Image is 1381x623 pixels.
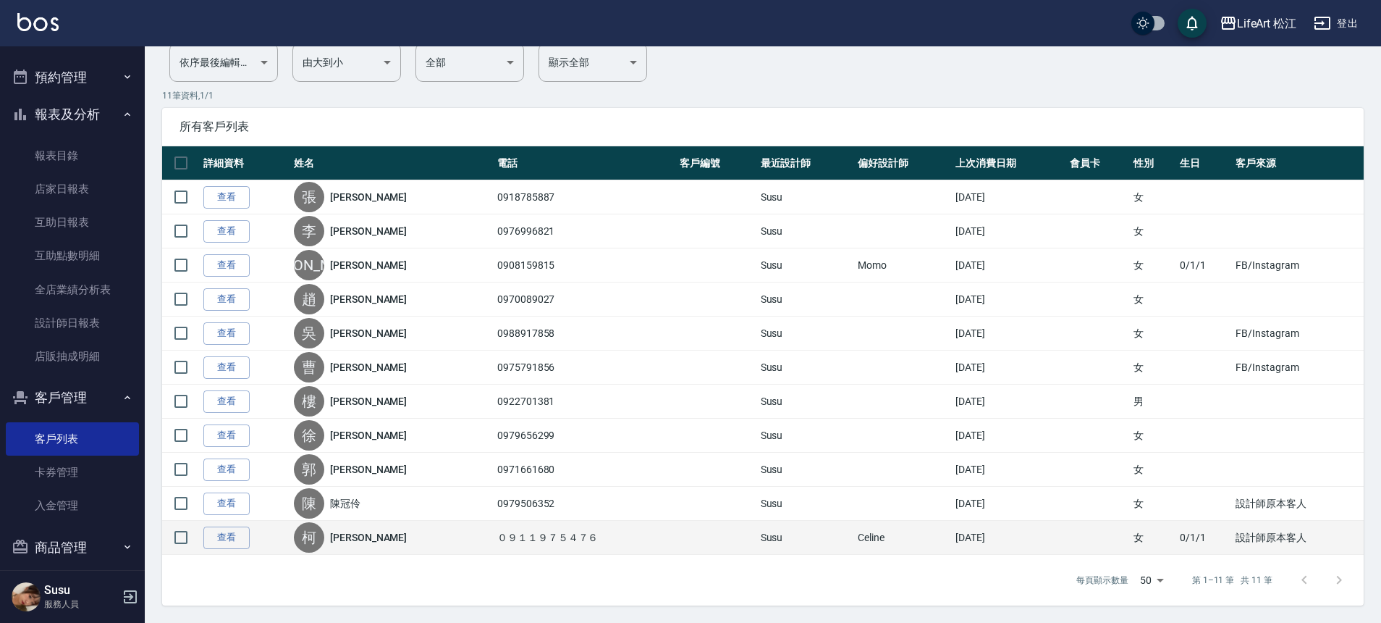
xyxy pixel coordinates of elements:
[757,317,855,351] td: Susu
[203,322,250,345] a: 查看
[494,453,677,487] td: 0971661680
[330,394,407,409] a: [PERSON_NAME]
[494,385,677,419] td: 0922701381
[952,214,1066,248] td: [DATE]
[494,146,677,180] th: 電話
[757,453,855,487] td: Susu
[6,96,139,133] button: 報表及分析
[330,462,407,477] a: [PERSON_NAME]
[203,254,250,277] a: 查看
[6,529,139,566] button: 商品管理
[1130,453,1176,487] td: 女
[294,420,324,451] div: 徐
[294,386,324,417] div: 樓
[294,182,324,212] div: 張
[494,487,677,521] td: 0979506352
[292,43,401,82] div: 由大到小
[1130,248,1176,283] td: 女
[203,390,250,413] a: 查看
[1192,574,1272,587] p: 第 1–11 筆 共 11 筆
[757,180,855,214] td: Susu
[203,186,250,209] a: 查看
[330,496,360,511] a: 陳冠伶
[6,566,139,603] button: 會員卡管理
[539,43,647,82] div: 顯示全部
[1308,10,1364,37] button: 登出
[952,317,1066,351] td: [DATE]
[854,248,952,283] td: Momo
[294,216,324,246] div: 李
[1232,351,1364,385] td: FB/Instagram
[757,419,855,453] td: Susu
[1130,180,1176,214] td: 女
[1232,248,1364,283] td: FB/Instagram
[952,385,1066,419] td: [DATE]
[494,521,677,555] td: ０９１１９７５４７６
[952,283,1066,317] td: [DATE]
[1130,214,1176,248] td: 女
[203,220,250,243] a: 查看
[6,239,139,272] a: 互助點數明細
[494,419,677,453] td: 0979656299
[854,521,952,555] td: Celine
[1176,248,1232,283] td: 0/1/1
[44,583,118,598] h5: Susu
[290,146,494,180] th: 姓名
[6,340,139,373] a: 店販抽成明細
[294,488,324,519] div: 陳
[1130,283,1176,317] td: 女
[203,288,250,311] a: 查看
[203,459,250,481] a: 查看
[330,190,407,204] a: [PERSON_NAME]
[1130,419,1176,453] td: 女
[1232,487,1364,521] td: 設計師原本客人
[1178,9,1207,38] button: save
[494,351,677,385] td: 0975791856
[6,172,139,206] a: 店家日報表
[757,487,855,521] td: Susu
[6,306,139,340] a: 設計師日報表
[494,180,677,214] td: 0918785887
[1214,9,1303,38] button: LifeArt 松江
[203,356,250,379] a: 查看
[294,284,324,314] div: 趙
[952,146,1066,180] th: 上次消費日期
[1130,521,1176,555] td: 女
[12,582,41,611] img: Person
[330,292,407,306] a: [PERSON_NAME]
[330,326,407,340] a: [PERSON_NAME]
[494,283,677,317] td: 0970089027
[1130,351,1176,385] td: 女
[952,487,1066,521] td: [DATE]
[330,428,407,443] a: [PERSON_NAME]
[6,422,139,456] a: 客戶列表
[1232,317,1364,351] td: FB/Instagram
[952,351,1066,385] td: [DATE]
[162,89,1364,102] p: 11 筆資料, 1 / 1
[330,360,407,375] a: [PERSON_NAME]
[1232,521,1364,555] td: 設計師原本客人
[1134,561,1169,600] div: 50
[415,43,524,82] div: 全部
[200,146,290,180] th: 詳細資料
[1076,574,1128,587] p: 每頁顯示數量
[1232,146,1364,180] th: 客戶來源
[330,224,407,238] a: [PERSON_NAME]
[6,139,139,172] a: 報表目錄
[1176,521,1232,555] td: 0/1/1
[757,146,855,180] th: 最近設計師
[757,351,855,385] td: Susu
[330,530,407,545] a: [PERSON_NAME]
[1130,385,1176,419] td: 男
[1130,146,1176,180] th: 性別
[952,419,1066,453] td: [DATE]
[294,522,324,553] div: 柯
[6,456,139,489] a: 卡券管理
[294,454,324,485] div: 郭
[1066,146,1130,180] th: 會員卡
[6,379,139,417] button: 客戶管理
[757,521,855,555] td: Susu
[203,527,250,549] a: 查看
[494,214,677,248] td: 0976996821
[6,489,139,522] a: 入金管理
